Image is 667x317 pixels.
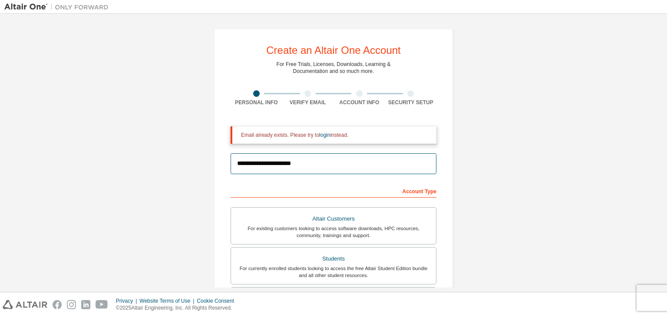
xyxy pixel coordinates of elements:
[3,300,47,309] img: altair_logo.svg
[333,99,385,106] div: Account Info
[96,300,108,309] img: youtube.svg
[53,300,62,309] img: facebook.svg
[116,304,239,312] p: © 2025 Altair Engineering, Inc. All Rights Reserved.
[231,184,436,198] div: Account Type
[266,45,401,56] div: Create an Altair One Account
[231,99,282,106] div: Personal Info
[81,300,90,309] img: linkedin.svg
[282,99,334,106] div: Verify Email
[236,225,431,239] div: For existing customers looking to access software downloads, HPC resources, community, trainings ...
[241,132,429,139] div: Email already exists. Please try to instead.
[385,99,437,106] div: Security Setup
[319,132,330,138] a: login
[236,213,431,225] div: Altair Customers
[197,297,239,304] div: Cookie Consent
[139,297,197,304] div: Website Terms of Use
[277,61,391,75] div: For Free Trials, Licenses, Downloads, Learning & Documentation and so much more.
[236,253,431,265] div: Students
[236,265,431,279] div: For currently enrolled students looking to access the free Altair Student Edition bundle and all ...
[116,297,139,304] div: Privacy
[67,300,76,309] img: instagram.svg
[4,3,113,11] img: Altair One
